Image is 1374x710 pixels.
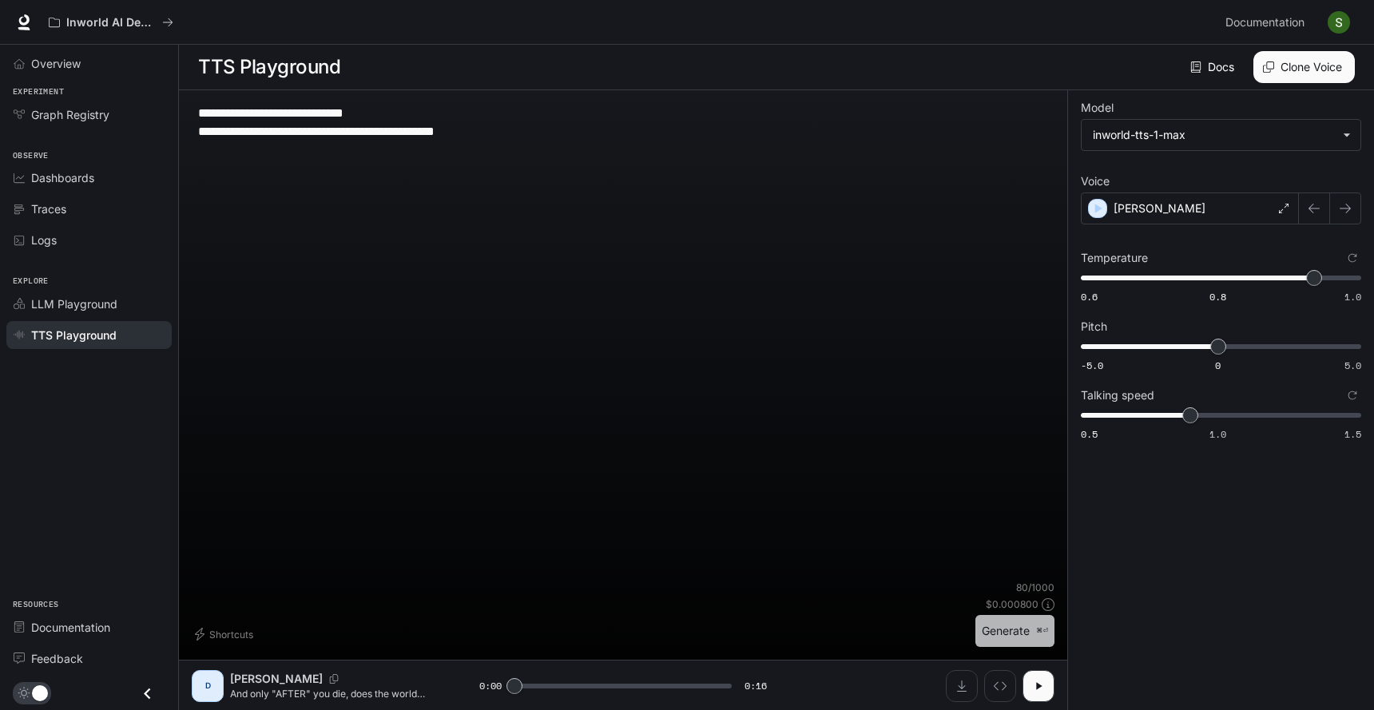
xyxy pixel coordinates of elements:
[6,645,172,672] a: Feedback
[1209,427,1226,441] span: 1.0
[1344,290,1361,303] span: 1.0
[31,232,57,248] span: Logs
[1344,249,1361,267] button: Reset to default
[1036,626,1048,636] p: ⌘⏎
[745,678,767,694] span: 0:16
[986,597,1038,611] p: $ 0.000800
[6,290,172,318] a: LLM Playground
[1114,200,1205,216] p: [PERSON_NAME]
[6,613,172,641] a: Documentation
[195,673,220,699] div: D
[1344,427,1361,441] span: 1.5
[1081,390,1154,401] p: Talking speed
[31,327,117,343] span: TTS Playground
[984,670,1016,702] button: Inspect
[975,615,1054,648] button: Generate⌘⏎
[1219,6,1316,38] a: Documentation
[1081,176,1110,187] p: Voice
[42,6,181,38] button: All workspaces
[1081,290,1098,303] span: 0.6
[1081,359,1103,372] span: -5.0
[1082,120,1360,150] div: inworld-tts-1-max
[479,678,502,694] span: 0:00
[31,106,109,123] span: Graph Registry
[31,619,110,636] span: Documentation
[1344,387,1361,404] button: Reset to default
[1081,321,1107,332] p: Pitch
[1323,6,1355,38] button: User avatar
[31,296,117,312] span: LLM Playground
[1081,102,1114,113] p: Model
[1215,359,1221,372] span: 0
[1016,581,1054,594] p: 80 / 1000
[946,670,978,702] button: Download audio
[6,50,172,77] a: Overview
[1209,290,1226,303] span: 0.8
[198,51,340,83] h1: TTS Playground
[31,650,83,667] span: Feedback
[323,674,345,684] button: Copy Voice ID
[129,677,165,710] button: Close drawer
[6,226,172,254] a: Logs
[6,321,172,349] a: TTS Playground
[1344,359,1361,372] span: 5.0
[230,671,323,687] p: [PERSON_NAME]
[31,200,66,217] span: Traces
[1253,51,1355,83] button: Clone Voice
[1081,427,1098,441] span: 0.5
[1225,13,1305,33] span: Documentation
[1187,51,1241,83] a: Docs
[66,16,156,30] p: Inworld AI Demos
[192,621,260,647] button: Shortcuts
[1093,127,1335,143] div: inworld-tts-1-max
[6,195,172,223] a: Traces
[6,101,172,129] a: Graph Registry
[31,55,81,72] span: Overview
[6,164,172,192] a: Dashboards
[1081,252,1148,264] p: Temperature
[1328,11,1350,34] img: User avatar
[230,687,441,700] p: And only "AFTER" you die, does the world realize what it lost. Even your "ENEMIES" cry. The Panda...
[31,169,94,186] span: Dashboards
[32,684,48,701] span: Dark mode toggle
